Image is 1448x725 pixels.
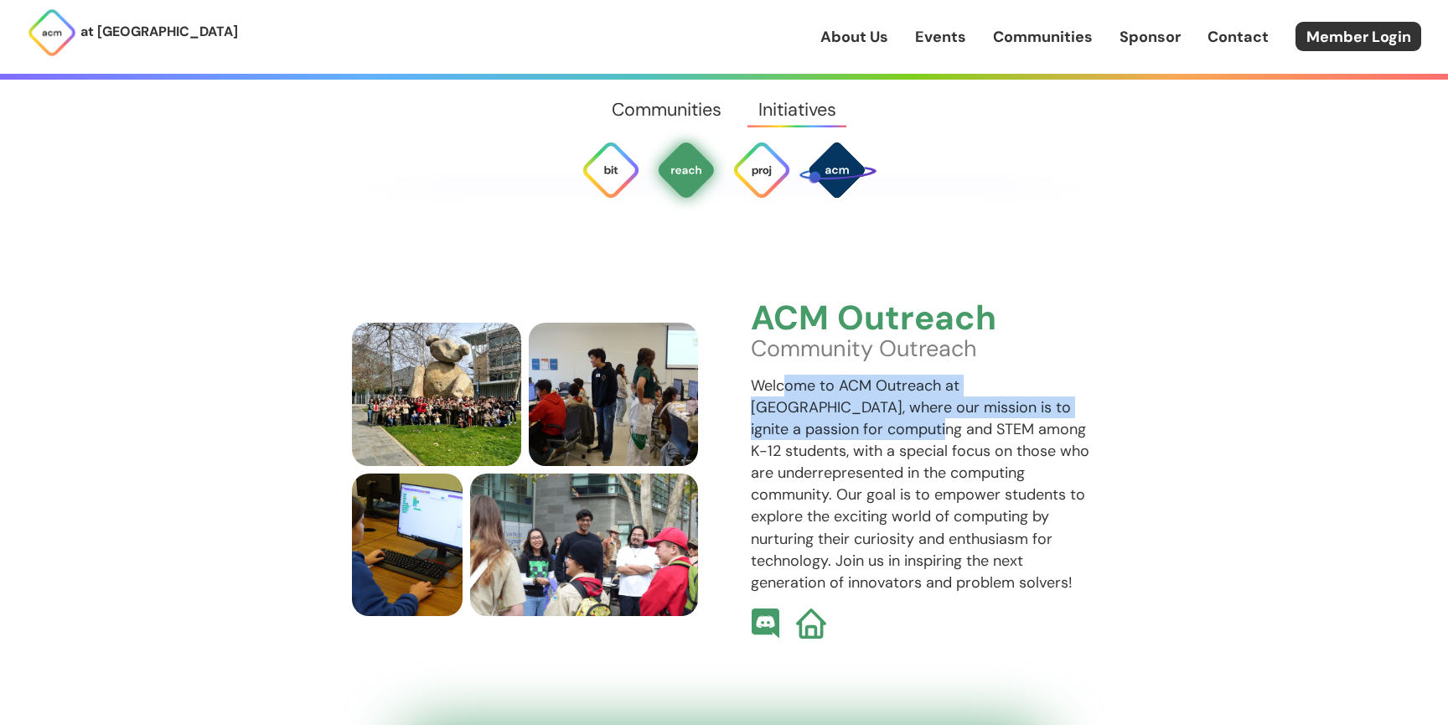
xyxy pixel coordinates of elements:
[529,323,698,466] img: Outreach volunteers help out Boy Scouts with their Scratch projects
[751,338,1097,360] p: Community Outreach
[470,474,698,617] img: Boy Scouts and Outreach volunteers share their favorite video games
[751,300,1097,338] h3: ACM Outreach
[751,375,1097,593] p: Welcome to ACM Outreach at [GEOGRAPHIC_DATA], where our mission is to ignite a passion for comput...
[1208,26,1269,48] a: Contact
[1295,22,1421,51] a: Member Login
[352,323,521,466] img: Boy Scouts and Outreach volunteers make diamond signs with their hands in front of the Warren Bear
[27,8,238,58] a: at [GEOGRAPHIC_DATA]
[80,21,238,43] p: at [GEOGRAPHIC_DATA]
[581,140,641,200] img: Bit Byte
[751,608,781,639] img: ACM Outreach Discord
[352,474,463,617] img: a child studiously considers whether to leave Scratch with their project changes unsaved
[915,26,966,48] a: Events
[796,608,826,639] img: ACM Outreach Website
[656,140,716,200] img: ACM Outreach
[740,80,854,140] a: Initiatives
[594,80,740,140] a: Communities
[27,8,77,58] img: ACM Logo
[1120,26,1181,48] a: Sponsor
[820,26,888,48] a: About Us
[732,140,792,200] img: ACM Projects
[993,26,1093,48] a: Communities
[797,130,877,210] img: SPACE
